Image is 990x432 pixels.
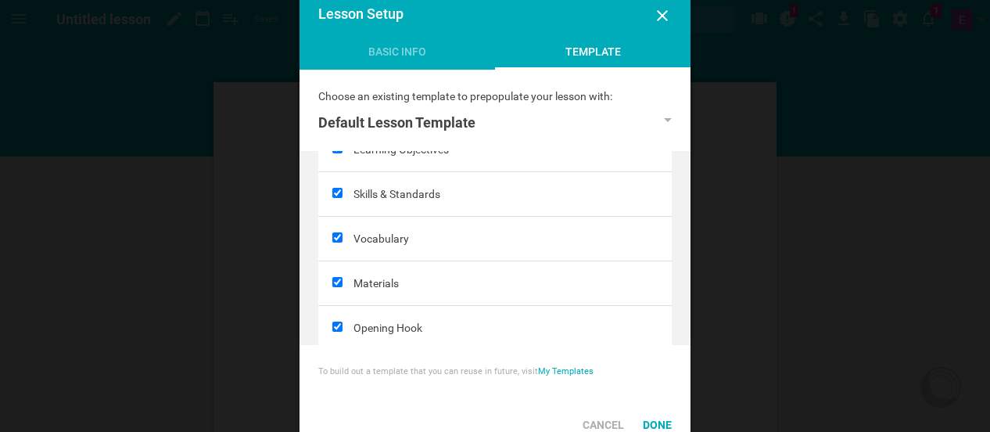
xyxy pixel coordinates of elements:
[318,113,475,132] div: Default Lesson Template
[353,217,672,261] div: Vocabulary
[353,306,672,350] div: Opening Hook
[353,172,672,216] div: Skills & Standards
[495,44,690,70] div: Template
[318,88,672,104] div: Choose an existing template to prepopulate your lesson with:
[318,6,637,22] div: Lesson Setup
[318,366,538,376] span: To build out a template that you can reuse in future, visit
[300,44,495,67] div: Basic Info
[353,261,672,305] div: Materials
[538,366,594,376] a: My Templates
